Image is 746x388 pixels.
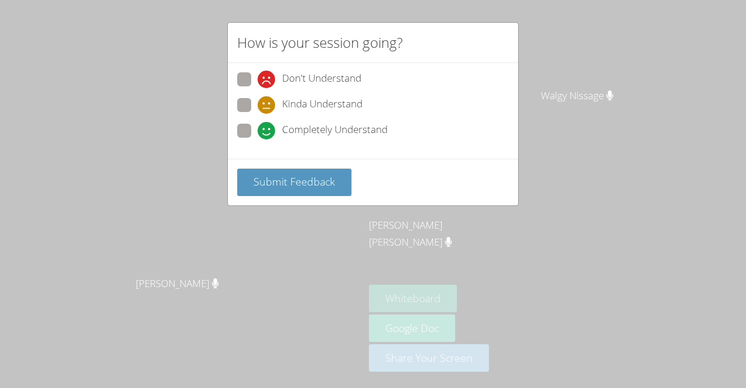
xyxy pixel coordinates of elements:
[282,71,361,88] span: Don't Understand
[237,32,403,53] h2: How is your session going?
[282,96,363,114] span: Kinda Understand
[237,169,351,196] button: Submit Feedback
[282,122,388,139] span: Completely Understand
[254,174,335,188] span: Submit Feedback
